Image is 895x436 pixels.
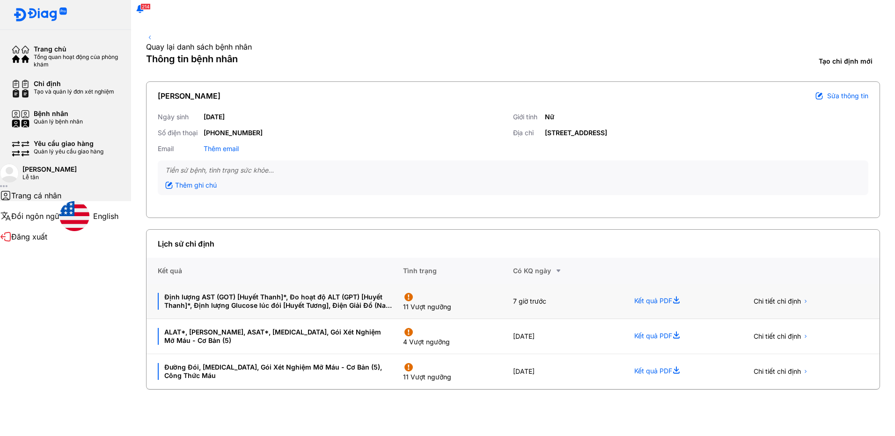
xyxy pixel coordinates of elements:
[158,238,214,249] div: Lịch sử chỉ định
[140,3,151,10] span: 214
[146,52,880,70] div: Thông tin bệnh nhân
[513,113,541,121] div: Giới tính
[545,113,554,121] div: Nữ
[403,258,513,284] div: Tình trạng
[34,139,103,148] div: Yêu cầu giao hàng
[158,113,200,121] div: Ngày sinh
[204,145,239,153] div: Thêm email
[34,109,83,118] div: Bệnh nhân
[22,174,131,181] div: Lễ tân
[158,129,200,137] div: Số điện thoại
[59,201,89,231] img: English
[819,57,873,65] span: Tạo chỉ định mới
[798,52,880,70] button: Tạo chỉ định mới
[623,284,735,319] div: Kết quả PDF
[13,7,27,22] img: logo
[513,265,623,276] div: Có KQ ngày
[147,258,403,284] div: Kết quả
[158,363,392,380] div: Đường Đói, [MEDICAL_DATA], Gói Xét Nghiệm Mỡ Máu - Cơ Bản (5), Công Thức Máu
[34,45,120,53] div: Trang chủ
[22,165,131,174] div: [PERSON_NAME]
[623,354,735,389] div: Kết quả PDF
[158,90,220,102] div: [PERSON_NAME]
[513,354,623,389] div: [DATE]
[34,118,83,125] div: Quản lý bệnh nhân
[158,293,392,310] div: Định lượng AST (GOT) [Huyết Thanh]*, Đo hoạt độ ALT (GPT) [Huyết Thanh]*, Định lượng Glucose lúc ...
[34,53,120,68] div: Tổng quan hoạt động của phòng khám
[513,129,541,137] div: Địa chỉ
[746,327,816,345] button: Chi tiết chỉ định
[746,292,816,310] button: Chi tiết chỉ định
[403,338,513,346] div: 4 Vượt ngưỡng
[34,80,114,88] div: Chỉ định
[93,211,118,222] span: English
[545,129,607,137] div: [STREET_ADDRESS]
[34,148,103,155] div: Quản lý yêu cầu giao hàng
[158,328,392,345] div: ALAT*, [PERSON_NAME], ASAT*, [MEDICAL_DATA], Gói Xét Nghiệm Mỡ Máu - Cơ Bản (5)
[165,181,217,189] div: Thêm ghi chú
[165,166,861,174] div: Tiền sử bệnh, tình trạng sức khỏe...
[204,129,263,137] div: [PHONE_NUMBER]
[204,113,225,121] div: [DATE]
[754,297,801,305] span: Chi tiết chỉ định
[158,145,200,153] div: Email
[623,319,735,354] div: Kết quả PDF
[59,201,118,231] button: English
[754,367,801,376] span: Chi tiết chỉ định
[754,332,801,341] span: Chi tiết chỉ định
[513,284,623,319] div: 7 giờ trước
[34,88,114,95] div: Tạo và quản lý đơn xét nghiệm
[27,7,67,22] img: logo
[403,303,513,311] div: 11 Vượt ngưỡng
[827,92,868,100] span: Sửa thông tin
[403,373,513,381] div: 11 Vượt ngưỡng
[513,319,623,354] div: [DATE]
[746,363,816,380] button: Chi tiết chỉ định
[146,34,880,52] div: Quay lại danh sách bệnh nhân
